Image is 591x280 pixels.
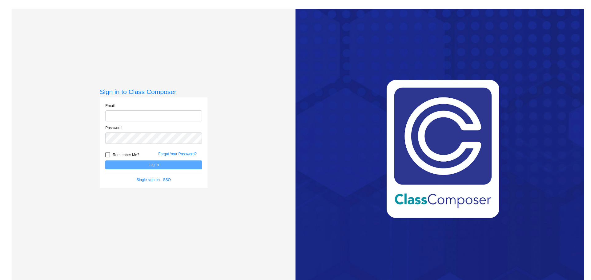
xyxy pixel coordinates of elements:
[105,125,122,131] label: Password
[113,151,139,159] span: Remember Me?
[105,103,115,108] label: Email
[137,178,171,182] a: Single sign on - SSO
[105,160,202,169] button: Log In
[100,88,207,96] h3: Sign in to Class Composer
[158,152,197,156] a: Forgot Your Password?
